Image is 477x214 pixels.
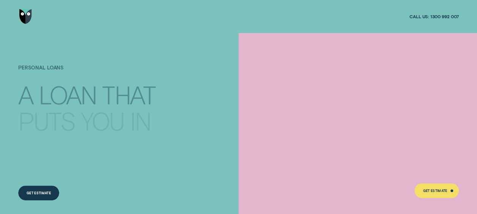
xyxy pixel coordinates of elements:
h1: Personal Loans [18,65,162,80]
div: YOU [81,109,124,132]
div: THAT [102,83,155,106]
div: PUTS [18,109,75,132]
img: Wisr [19,9,32,24]
div: IN [130,109,151,132]
a: Call us:1300 992 007 [409,14,459,19]
a: Get Estimate [414,183,459,198]
span: Call us: [409,14,429,19]
span: 1300 992 007 [430,14,459,19]
div: LOAN [39,83,96,106]
a: Get Estimate [18,186,59,200]
h4: A LOAN THAT PUTS YOU IN CONTROL [18,76,162,146]
div: A [18,83,33,106]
